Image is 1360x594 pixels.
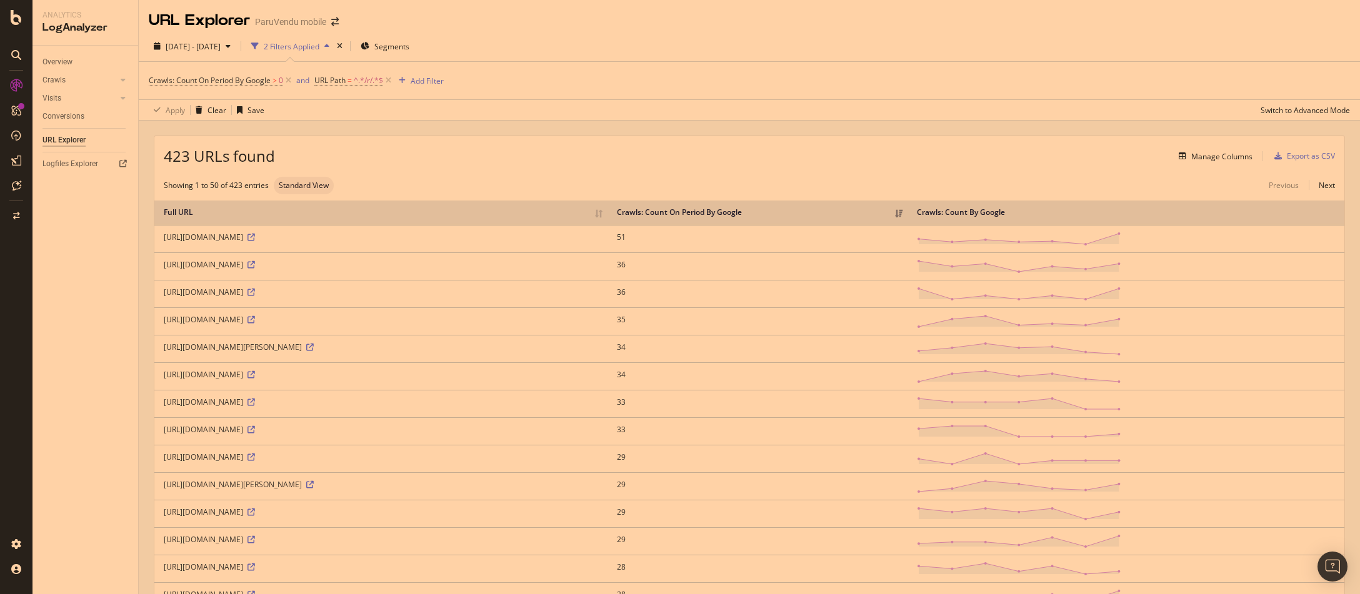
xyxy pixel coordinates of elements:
td: 28 [607,555,907,582]
div: ParuVendu mobile [255,16,326,28]
div: Switch to Advanced Mode [1261,105,1350,116]
div: times [334,40,345,52]
div: Showing 1 to 50 of 423 entries [164,180,269,191]
a: Next [1309,176,1335,194]
div: [URL][DOMAIN_NAME] [164,314,598,325]
button: Segments [356,36,414,56]
button: and [296,74,309,86]
div: [URL][DOMAIN_NAME] [164,562,598,572]
div: Overview [42,56,72,69]
div: [URL][DOMAIN_NAME] [164,534,598,545]
a: Logfiles Explorer [42,157,129,171]
div: [URL][DOMAIN_NAME][PERSON_NAME] [164,479,598,490]
div: Add Filter [411,76,444,86]
button: Export as CSV [1269,146,1335,166]
td: 29 [607,500,907,527]
td: 51 [607,225,907,252]
span: > [272,75,277,86]
span: 423 URLs found [164,146,275,167]
td: 34 [607,362,907,390]
div: neutral label [274,177,334,194]
div: and [296,75,309,86]
div: Apply [166,105,185,116]
button: 2 Filters Applied [246,36,334,56]
div: [URL][DOMAIN_NAME] [164,452,598,462]
div: [URL][DOMAIN_NAME] [164,397,598,407]
th: Full URL: activate to sort column ascending [154,200,607,225]
div: [URL][DOMAIN_NAME] [164,259,598,270]
div: [URL][DOMAIN_NAME] [164,507,598,517]
span: = [347,75,352,86]
span: Crawls: Count On Period By Google [149,75,271,86]
div: [URL][DOMAIN_NAME] [164,369,598,380]
th: Crawls: Count On Period By Google: activate to sort column ascending [607,200,907,225]
td: 29 [607,445,907,472]
th: Crawls: Count By Google [907,200,1344,225]
div: [URL][DOMAIN_NAME] [164,424,598,435]
span: URL Path [314,75,346,86]
button: Save [232,100,264,120]
div: Analytics [42,10,128,21]
button: [DATE] - [DATE] [149,36,236,56]
button: Clear [191,100,226,120]
div: Manage Columns [1191,151,1252,162]
div: [URL][DOMAIN_NAME] [164,232,598,242]
td: 36 [607,280,907,307]
div: URL Explorer [149,10,250,31]
div: Clear [207,105,226,116]
td: 35 [607,307,907,335]
span: Standard View [279,182,329,189]
div: LogAnalyzer [42,21,128,35]
button: Add Filter [394,73,444,88]
a: Visits [42,92,117,105]
td: 29 [607,472,907,500]
div: arrow-right-arrow-left [331,17,339,26]
span: 0 [279,72,283,89]
div: Save [247,105,264,116]
td: 33 [607,390,907,417]
div: Crawls [42,74,66,87]
a: Crawls [42,74,117,87]
td: 36 [607,252,907,280]
td: 29 [607,527,907,555]
div: [URL][DOMAIN_NAME][PERSON_NAME] [164,342,598,352]
a: URL Explorer [42,134,129,147]
td: 34 [607,335,907,362]
span: [DATE] - [DATE] [166,41,221,52]
div: Open Intercom Messenger [1317,552,1347,582]
div: Logfiles Explorer [42,157,98,171]
div: URL Explorer [42,134,86,147]
button: Manage Columns [1174,149,1252,164]
div: Export as CSV [1287,151,1335,161]
a: Overview [42,56,129,69]
div: Conversions [42,110,84,123]
span: Segments [374,41,409,52]
td: 33 [607,417,907,445]
div: Visits [42,92,61,105]
a: Conversions [42,110,129,123]
div: 2 Filters Applied [264,41,319,52]
button: Apply [149,100,185,120]
div: [URL][DOMAIN_NAME] [164,287,598,297]
button: Switch to Advanced Mode [1256,100,1350,120]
